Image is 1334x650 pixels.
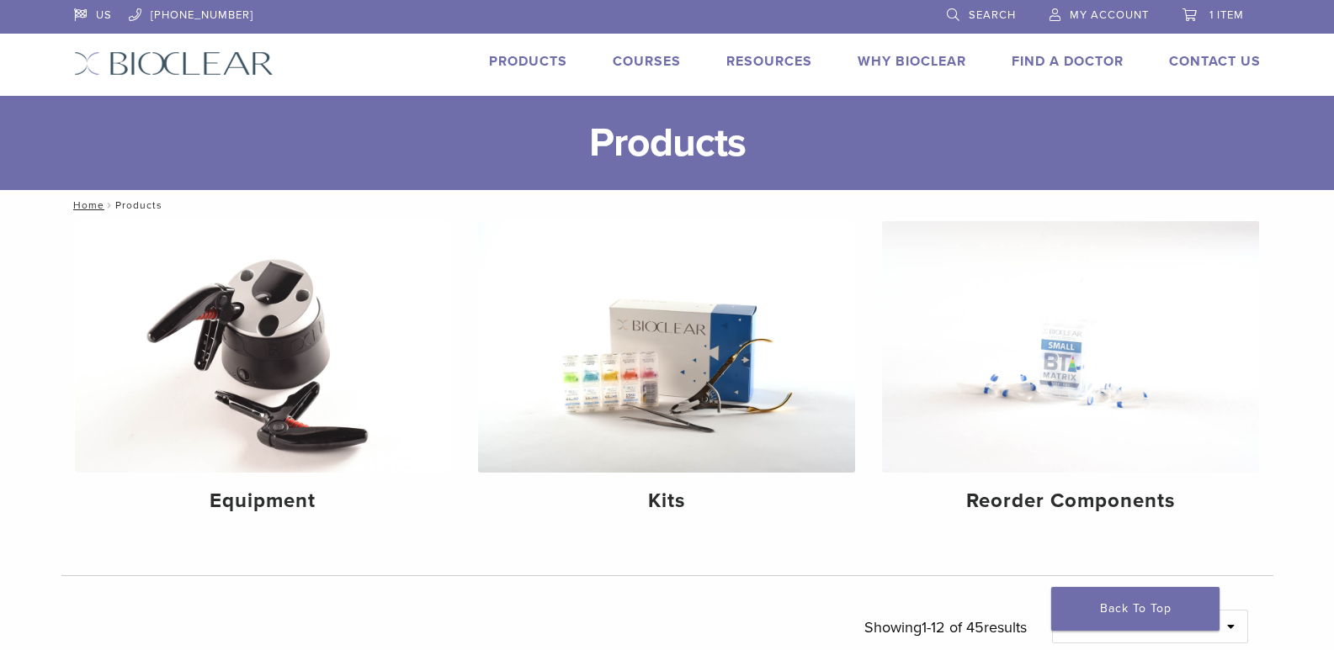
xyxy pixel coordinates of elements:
a: Kits [478,221,855,527]
span: / [104,201,115,209]
a: Resources [726,53,812,70]
a: Back To Top [1051,587,1220,631]
img: Equipment [75,221,452,473]
img: Reorder Components [882,221,1259,473]
a: Products [489,53,567,70]
p: Showing results [864,610,1027,645]
a: Reorder Components [882,221,1259,527]
h4: Reorder Components [896,486,1246,516]
a: Find A Doctor [1012,53,1124,70]
h4: Kits [492,486,842,516]
a: Home [68,199,104,211]
span: 1-12 of 45 [922,618,984,637]
span: 1 item [1209,8,1244,22]
span: My Account [1070,8,1149,22]
span: Search [969,8,1016,22]
a: Courses [613,53,681,70]
img: Kits [478,221,855,473]
a: Contact Us [1169,53,1261,70]
h4: Equipment [88,486,438,516]
a: Why Bioclear [858,53,966,70]
nav: Products [61,190,1273,220]
img: Bioclear [74,51,274,76]
a: Equipment [75,221,452,527]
